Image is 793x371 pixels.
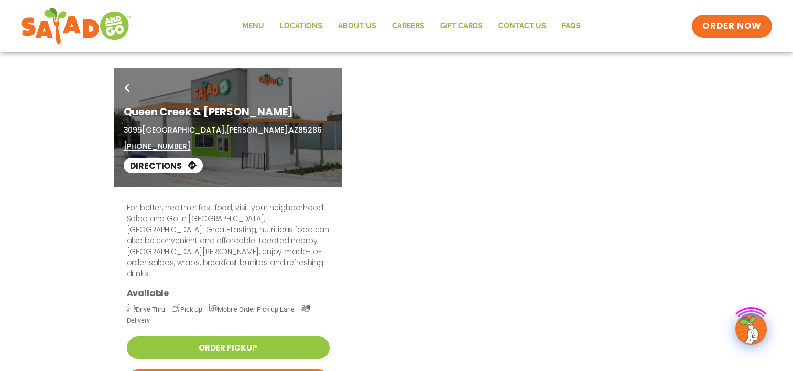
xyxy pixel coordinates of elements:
a: About Us [330,14,384,38]
span: 85286 [298,125,321,135]
span: Pick-Up [172,305,202,313]
h3: Available [127,288,330,299]
a: Menu [234,14,272,38]
span: AZ [289,125,298,135]
span: Drive-Thru [127,305,165,313]
a: FAQs [554,14,589,38]
a: Contact Us [491,14,554,38]
a: Directions [124,158,203,173]
a: ORDER NOW [692,15,772,38]
a: Locations [272,14,330,38]
a: [PHONE_NUMBER] [124,141,191,152]
a: Order Pickup [127,336,330,359]
span: [GEOGRAPHIC_DATA], [142,125,226,135]
a: Careers [384,14,432,38]
span: ORDER NOW [702,20,761,32]
span: 3095 [124,125,142,135]
p: For better, healthier fast food, visit your neighborhood Salad and Go in [GEOGRAPHIC_DATA], [GEOG... [127,202,330,279]
nav: Menu [234,14,589,38]
img: new-SAG-logo-768×292 [21,5,132,47]
a: GIFT CARDS [432,14,491,38]
span: [PERSON_NAME], [226,125,289,135]
h1: Queen Creek & [PERSON_NAME] [124,104,333,119]
span: Mobile Order Pick-up Lane [209,305,295,313]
